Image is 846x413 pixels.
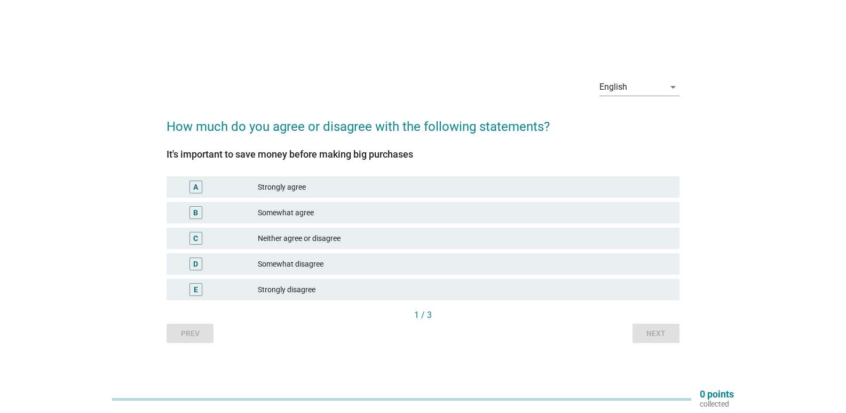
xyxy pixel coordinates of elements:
div: Somewhat agree [258,206,671,219]
div: English [599,82,627,92]
div: Strongly agree [258,181,671,193]
h2: How much do you agree or disagree with the following statements? [167,106,679,136]
div: A [193,182,198,193]
div: Strongly disagree [258,283,671,296]
div: D [193,259,198,270]
p: 0 points [700,389,734,399]
div: E [194,284,198,295]
div: Somewhat disagree [258,258,671,270]
div: It's important to save money before making big purchases [167,147,679,161]
div: 1 / 3 [167,309,679,322]
i: arrow_drop_down [667,81,679,93]
div: C [193,233,198,244]
p: collected [700,399,734,409]
div: B [193,207,198,219]
div: Neither agree or disagree [258,232,671,245]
